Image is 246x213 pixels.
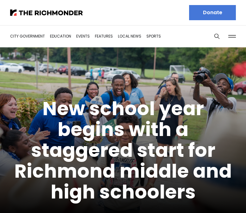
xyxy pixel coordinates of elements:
[189,5,236,20] a: Donate
[14,95,232,205] a: New school year begins with a staggered start for Richmond middle and high schoolers
[212,32,222,41] button: Search this site
[50,33,71,39] a: Education
[95,33,113,39] a: Features
[118,33,141,39] a: Local News
[10,9,83,16] img: The Richmonder
[10,33,45,39] a: City Government
[146,33,161,39] a: Sports
[76,33,90,39] a: Events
